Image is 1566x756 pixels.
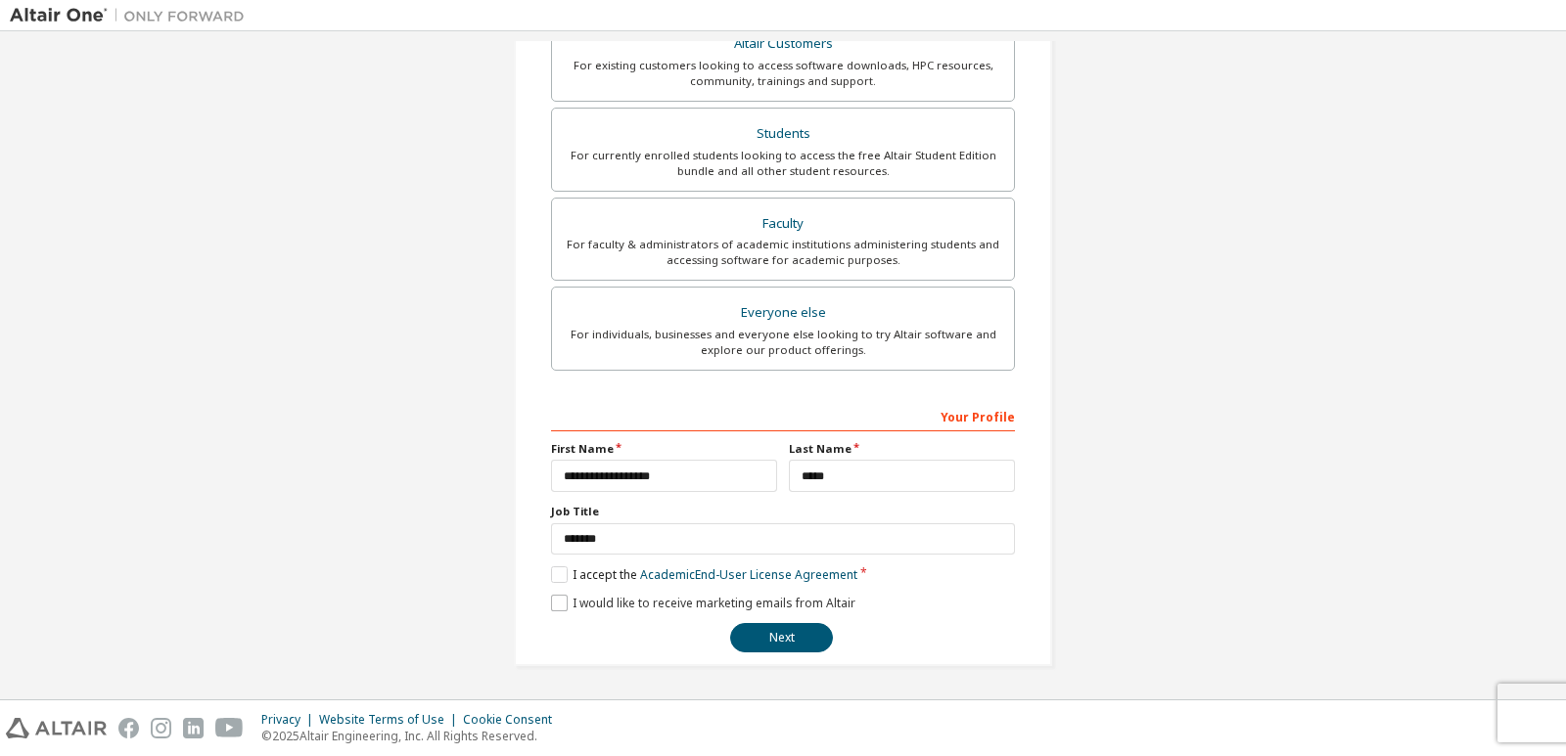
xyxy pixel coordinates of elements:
img: Altair One [10,6,254,25]
img: instagram.svg [151,718,171,738]
label: Last Name [789,441,1015,457]
p: © 2025 Altair Engineering, Inc. All Rights Reserved. [261,728,564,744]
div: Your Profile [551,400,1015,431]
div: For faculty & administrators of academic institutions administering students and accessing softwa... [564,237,1002,268]
div: Website Terms of Use [319,712,463,728]
button: Next [730,623,833,652]
img: altair_logo.svg [6,718,107,738]
div: Altair Customers [564,30,1002,58]
div: For individuals, businesses and everyone else looking to try Altair software and explore our prod... [564,327,1002,358]
div: Faculty [564,210,1002,238]
a: Academic End-User License Agreement [640,566,857,583]
img: youtube.svg [215,718,244,738]
label: Job Title [551,504,1015,519]
label: I would like to receive marketing emails from Altair [551,595,855,611]
div: Cookie Consent [463,712,564,728]
label: First Name [551,441,777,457]
div: Everyone else [564,299,1002,327]
div: For existing customers looking to access software downloads, HPC resources, community, trainings ... [564,58,1002,89]
div: Students [564,120,1002,148]
label: I accept the [551,566,857,583]
div: For currently enrolled students looking to access the free Altair Student Edition bundle and all ... [564,148,1002,179]
img: facebook.svg [118,718,139,738]
img: linkedin.svg [183,718,204,738]
div: Privacy [261,712,319,728]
